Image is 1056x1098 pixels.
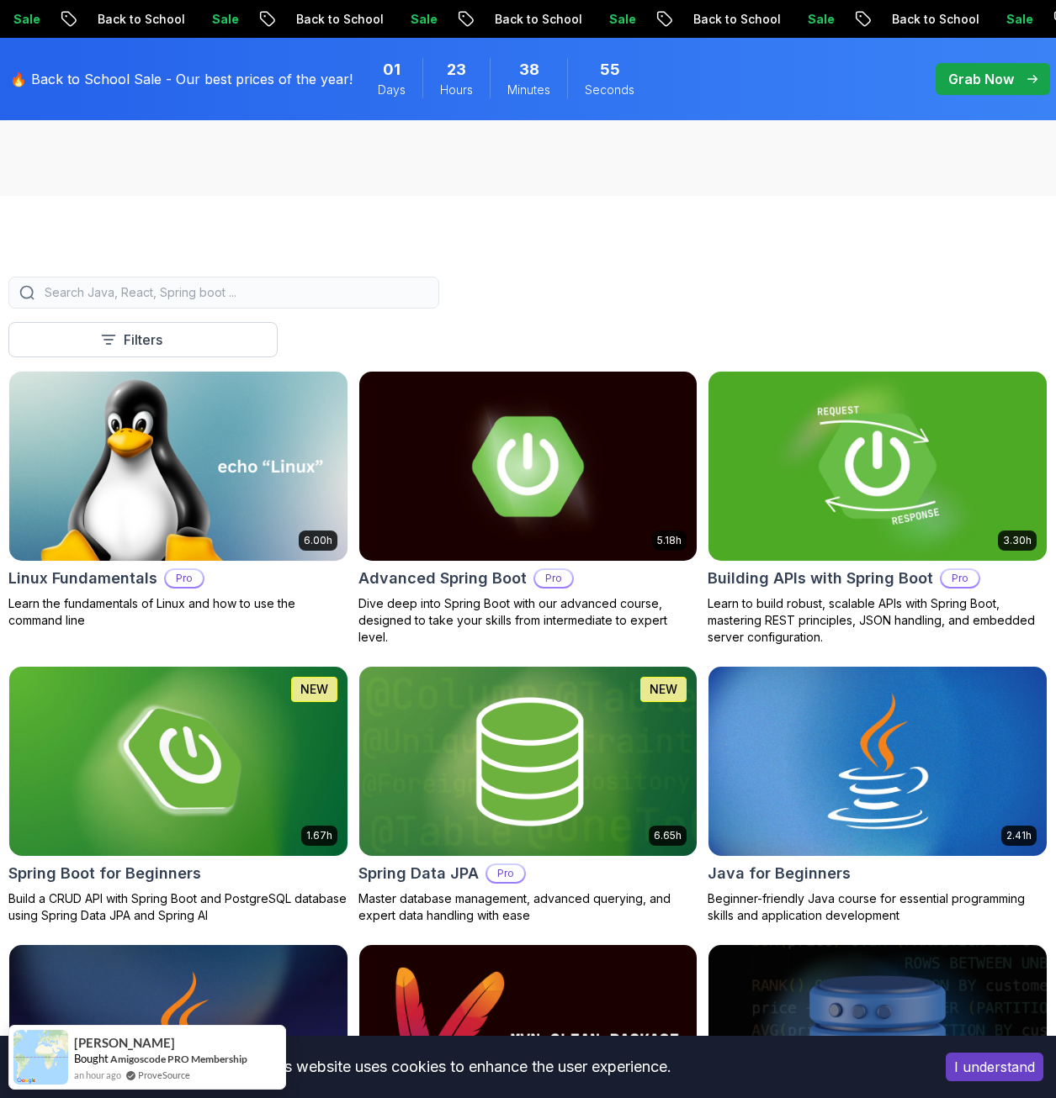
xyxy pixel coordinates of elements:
p: Pro [487,865,524,882]
a: Java for Beginners card2.41hJava for BeginnersBeginner-friendly Java course for essential program... [708,666,1048,924]
img: Building APIs with Spring Boot card [700,367,1055,565]
p: Build a CRUD API with Spring Boot and PostgreSQL database using Spring Data JPA and Spring AI [8,890,348,924]
p: Back to School [480,11,594,28]
p: 5.18h [657,534,682,547]
img: Advanced Spring Boot card [359,372,698,561]
h2: Java for Beginners [708,862,851,885]
p: Pro [942,570,979,587]
h2: Spring Boot for Beginners [8,862,201,885]
p: Back to School [877,11,991,28]
h2: Building APIs with Spring Boot [708,567,933,590]
span: 1 Days [383,58,401,82]
span: 23 Hours [447,58,466,82]
a: Building APIs with Spring Boot card3.30hBuilding APIs with Spring BootProLearn to build robust, s... [708,371,1048,646]
p: NEW [300,681,328,698]
p: 3.30h [1003,534,1032,547]
p: 2.41h [1006,829,1032,842]
p: Learn to build robust, scalable APIs with Spring Boot, mastering REST principles, JSON handling, ... [708,595,1048,646]
p: Sale [594,11,648,28]
img: provesource social proof notification image [13,1030,68,1085]
span: 38 Minutes [519,58,539,82]
p: Beginner-friendly Java course for essential programming skills and application development [708,890,1048,924]
p: Pro [166,570,203,587]
span: Minutes [507,82,550,98]
a: Spring Boot for Beginners card1.67hNEWSpring Boot for BeginnersBuild a CRUD API with Spring Boot ... [8,666,348,924]
p: Sale [793,11,846,28]
span: Bought [74,1052,109,1065]
span: [PERSON_NAME] [74,1036,175,1050]
h2: Advanced Spring Boot [358,567,527,590]
h2: Linux Fundamentals [8,567,157,590]
p: Back to School [678,11,793,28]
a: Spring Data JPA card6.65hNEWSpring Data JPAProMaster database management, advanced querying, and ... [358,666,698,924]
a: Amigoscode PRO Membership [110,1053,247,1065]
button: Accept cookies [946,1053,1043,1081]
p: Sale [197,11,251,28]
p: Grab Now [948,69,1014,89]
img: Java for Beginners card [708,667,1047,856]
p: 6.00h [304,534,332,547]
p: Back to School [82,11,197,28]
span: Hours [440,82,473,98]
p: Pro [535,570,572,587]
p: 🔥 Back to School Sale - Our best prices of the year! [10,69,353,89]
p: 1.67h [306,829,332,842]
img: Linux Fundamentals card [9,372,348,561]
p: Filters [124,330,162,350]
span: Seconds [585,82,634,98]
a: Advanced Spring Boot card5.18hAdvanced Spring BootProDive deep into Spring Boot with our advanced... [358,371,698,646]
p: Back to School [281,11,395,28]
input: Search Java, React, Spring boot ... [41,284,428,301]
p: Sale [991,11,1045,28]
button: Filters [8,322,278,357]
a: Linux Fundamentals card6.00hLinux FundamentalsProLearn the fundamentals of Linux and how to use t... [8,371,348,629]
p: 6.65h [654,829,682,842]
span: an hour ago [74,1068,121,1082]
p: Learn the fundamentals of Linux and how to use the command line [8,595,348,629]
p: Sale [395,11,449,28]
p: NEW [650,681,677,698]
p: Master database management, advanced querying, and expert data handling with ease [358,890,698,924]
span: Days [378,82,406,98]
a: ProveSource [138,1068,190,1082]
h2: Spring Data JPA [358,862,479,885]
span: 55 Seconds [600,58,620,82]
img: Spring Boot for Beginners card [9,667,348,856]
div: This website uses cookies to enhance the user experience. [13,1048,921,1085]
p: Dive deep into Spring Boot with our advanced course, designed to take your skills from intermedia... [358,595,698,646]
img: Spring Data JPA card [359,667,698,856]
